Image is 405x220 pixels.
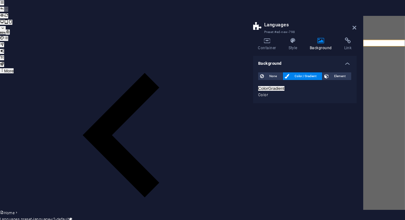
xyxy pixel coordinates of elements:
[4,36,8,40] i: Pages (Ctrl+Alt+S)
[258,86,268,91] span: Color
[4,7,8,12] button: redo
[4,13,8,18] button: reload
[266,72,281,80] span: None
[253,37,283,51] h4: Container
[305,37,339,51] h4: Background
[291,72,320,80] span: Color / Gradient
[4,7,8,11] i: Redo (Ctrl+Y, ⌘+Y)
[283,72,322,80] button: Color / Gradient
[258,93,268,97] span: Color
[283,37,305,51] h4: Style
[4,36,8,41] button: pages
[258,72,283,80] button: None
[264,21,357,29] h2: Languages
[6,30,10,34] i: On resize automatically adjust zoom level to fit chosen device.
[331,72,349,80] span: Element
[268,86,284,91] span: Gradient
[4,13,8,17] i: Reload page
[253,56,357,67] h4: Background
[322,72,351,80] button: Element
[339,37,357,51] h4: Link
[264,29,344,35] h3: Preset #ed-new-798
